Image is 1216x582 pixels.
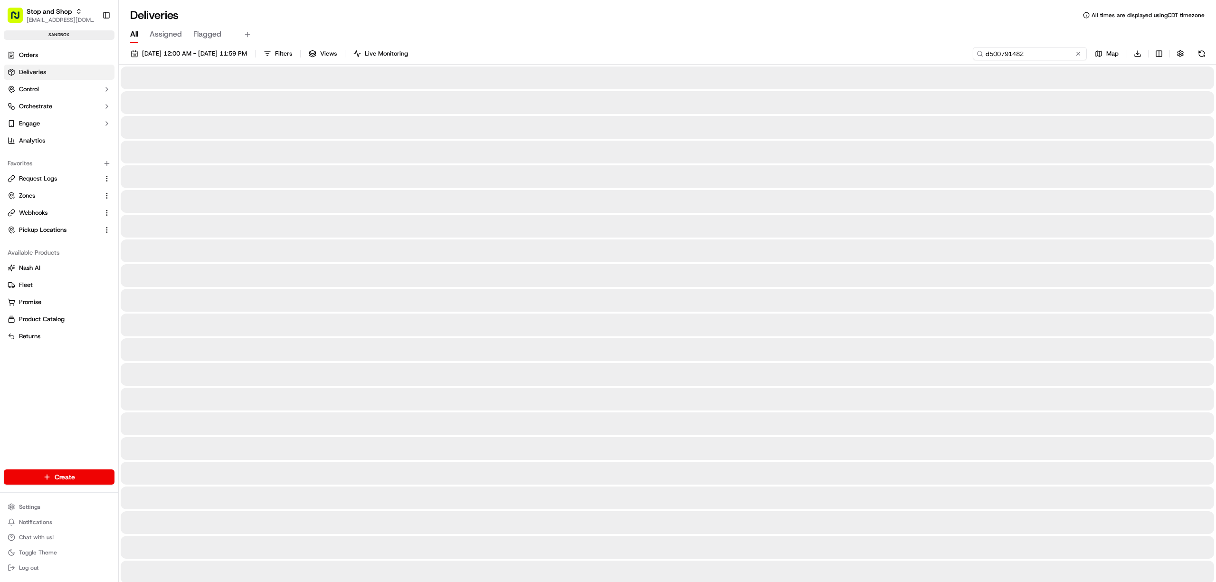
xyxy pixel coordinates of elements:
[90,138,152,148] span: API Documentation
[32,91,156,101] div: Start new chat
[80,139,88,147] div: 💻
[4,188,114,203] button: Zones
[8,226,99,234] a: Pickup Locations
[19,102,52,111] span: Orchestrate
[9,10,28,29] img: Nash
[4,295,114,310] button: Promise
[9,91,27,108] img: 1736555255976-a54dd68f-1ca7-489b-9aae-adbdc363a1c4
[4,171,114,186] button: Request Logs
[4,4,98,27] button: Stop and Shop[EMAIL_ADDRESS][DOMAIN_NAME]
[1195,47,1208,60] button: Refresh
[4,260,114,276] button: Nash AI
[150,29,182,40] span: Assigned
[973,47,1087,60] input: Type to search
[4,65,114,80] a: Deliveries
[8,315,111,324] a: Product Catalog
[8,332,111,341] a: Returns
[4,531,114,544] button: Chat with us!
[142,49,247,58] span: [DATE] 12:00 AM - [DATE] 11:59 PM
[4,99,114,114] button: Orchestrate
[4,133,114,148] a: Analytics
[4,116,114,131] button: Engage
[27,16,95,24] button: [EMAIL_ADDRESS][DOMAIN_NAME]
[19,264,40,272] span: Nash AI
[95,162,115,169] span: Pylon
[4,329,114,344] button: Returns
[19,534,54,541] span: Chat with us!
[19,298,41,306] span: Promise
[8,209,99,217] a: Webhooks
[19,518,52,526] span: Notifications
[19,564,38,572] span: Log out
[304,47,341,60] button: Views
[19,315,65,324] span: Product Catalog
[55,472,75,482] span: Create
[19,119,40,128] span: Engage
[4,156,114,171] div: Favorites
[19,281,33,289] span: Fleet
[130,8,179,23] h1: Deliveries
[259,47,296,60] button: Filters
[349,47,412,60] button: Live Monitoring
[32,101,120,108] div: We're available if you need us!
[9,38,173,54] p: Welcome 👋
[19,138,73,148] span: Knowledge Base
[19,332,40,341] span: Returns
[365,49,408,58] span: Live Monitoring
[25,62,171,72] input: Got a question? Start typing here...
[4,277,114,293] button: Fleet
[19,174,57,183] span: Request Logs
[8,264,111,272] a: Nash AI
[4,205,114,220] button: Webhooks
[19,226,66,234] span: Pickup Locations
[1092,11,1205,19] span: All times are displayed using CDT timezone
[8,191,99,200] a: Zones
[19,209,47,217] span: Webhooks
[4,469,114,485] button: Create
[19,136,45,145] span: Analytics
[4,30,114,40] div: sandbox
[4,546,114,559] button: Toggle Theme
[1091,47,1123,60] button: Map
[4,561,114,574] button: Log out
[4,222,114,238] button: Pickup Locations
[161,94,173,105] button: Start new chat
[19,51,38,59] span: Orders
[4,500,114,514] button: Settings
[4,312,114,327] button: Product Catalog
[8,298,111,306] a: Promise
[19,85,39,94] span: Control
[76,134,156,152] a: 💻API Documentation
[4,82,114,97] button: Control
[27,7,72,16] button: Stop and Shop
[19,68,46,76] span: Deliveries
[4,48,114,63] a: Orders
[8,281,111,289] a: Fleet
[9,139,17,147] div: 📗
[6,134,76,152] a: 📗Knowledge Base
[193,29,221,40] span: Flagged
[4,245,114,260] div: Available Products
[19,503,40,511] span: Settings
[1106,49,1119,58] span: Map
[126,47,251,60] button: [DATE] 12:00 AM - [DATE] 11:59 PM
[320,49,337,58] span: Views
[8,174,99,183] a: Request Logs
[19,191,35,200] span: Zones
[130,29,138,40] span: All
[67,161,115,169] a: Powered byPylon
[19,549,57,556] span: Toggle Theme
[4,515,114,529] button: Notifications
[275,49,292,58] span: Filters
